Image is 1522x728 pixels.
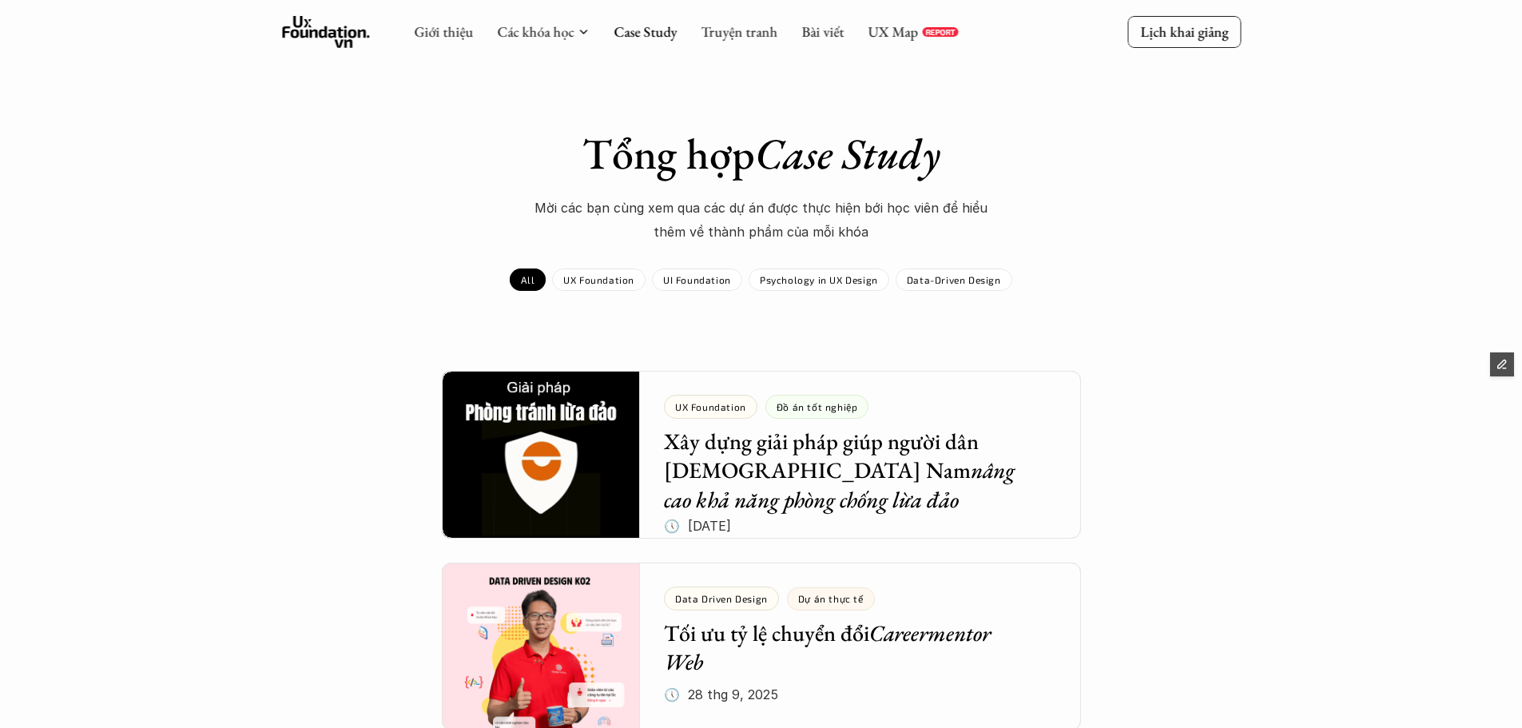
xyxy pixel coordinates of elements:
a: Các khóa học [497,22,574,41]
a: UX Foundation [552,269,646,291]
a: UX Map [868,22,918,41]
a: UI Foundation [652,269,742,291]
em: Case Study [755,125,940,181]
a: Bài viết [801,22,844,41]
button: Edit Framer Content [1490,352,1514,376]
a: UX FoundationĐồ án tốt nghiệpXây dựng giải pháp giúp người dân [DEMOGRAPHIC_DATA] Namnâng cao khả... [442,371,1081,539]
a: Giới thiệu [414,22,473,41]
p: Lịch khai giảng [1140,22,1228,41]
p: UX Foundation [563,274,634,285]
a: Lịch khai giảng [1127,16,1241,47]
p: Mời các bạn cùng xem qua các dự án được thực hiện bới học viên để hiểu thêm về thành phẩm của mỗi... [522,196,1001,245]
h1: Tổng hợp [482,128,1041,180]
p: Data-Driven Design [907,274,1001,285]
a: Data-Driven Design [896,269,1012,291]
a: Truyện tranh [701,22,777,41]
a: Psychology in UX Design [749,269,889,291]
p: Psychology in UX Design [760,274,878,285]
p: All [521,274,534,285]
p: UI Foundation [663,274,731,285]
a: REPORT [922,27,958,37]
p: REPORT [925,27,955,37]
a: Case Study [614,22,677,41]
